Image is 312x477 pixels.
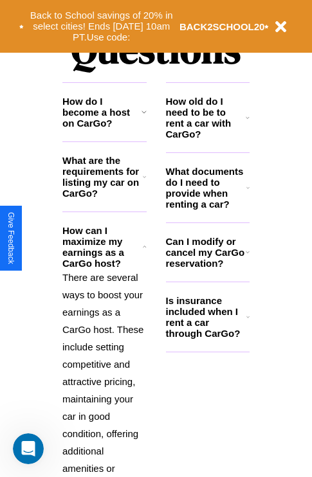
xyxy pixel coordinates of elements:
[166,96,246,139] h3: How old do I need to be to rent a car with CarGo?
[62,155,143,199] h3: What are the requirements for listing my car on CarGo?
[166,166,247,210] h3: What documents do I need to provide when renting a car?
[62,96,142,129] h3: How do I become a host on CarGo?
[24,6,179,46] button: Back to School savings of 20% in select cities! Ends [DATE] 10am PT.Use code:
[166,295,246,339] h3: Is insurance included when I rent a car through CarGo?
[6,212,15,264] div: Give Feedback
[179,21,265,32] b: BACK2SCHOOL20
[13,433,44,464] iframe: Intercom live chat
[62,225,143,269] h3: How can I maximize my earnings as a CarGo host?
[166,236,246,269] h3: Can I modify or cancel my CarGo reservation?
